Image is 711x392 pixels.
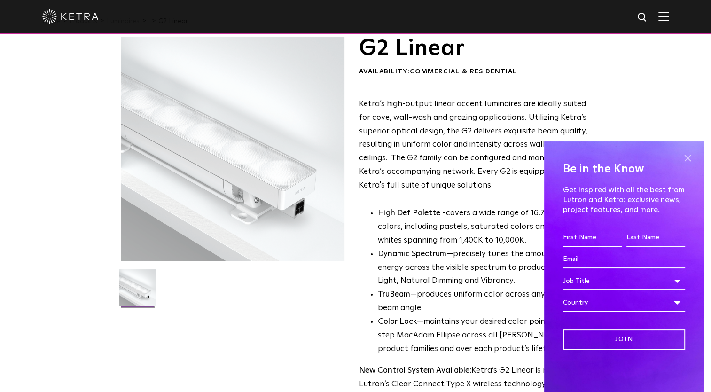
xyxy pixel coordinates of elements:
[378,248,588,289] li: —precisely tunes the amount of energy across the visible spectrum to produce Natural Light, Natur...
[563,160,685,178] h4: Be in the Know
[410,68,517,75] span: Commercial & Residential
[563,185,685,214] p: Get inspired with all the best from Lutron and Ketra: exclusive news, project features, and more.
[563,229,622,247] input: First Name
[42,9,99,24] img: ketra-logo-2019-white
[378,288,588,315] li: —produces uniform color across any available beam angle.
[378,207,588,248] p: covers a wide range of 16.7 million colors, including pastels, saturated colors and high CRI whit...
[626,229,685,247] input: Last Name
[378,209,446,217] strong: High Def Palette -
[563,251,685,268] input: Email
[563,294,685,312] div: Country
[378,318,417,326] strong: Color Lock
[637,12,648,24] img: search icon
[359,367,471,375] strong: New Control System Available:
[359,67,588,77] div: Availability:
[563,329,685,350] input: Join
[378,250,446,258] strong: Dynamic Spectrum
[359,98,588,193] p: Ketra’s high-output linear accent luminaires are ideally suited for cove, wall-wash and grazing a...
[119,269,156,313] img: G2-Linear-2021-Web-Square
[378,290,410,298] strong: TruBeam
[563,272,685,290] div: Job Title
[359,37,588,60] h1: G2 Linear
[378,315,588,356] li: —maintains your desired color point at a one step MacAdam Ellipse across all [PERSON_NAME] produc...
[658,12,669,21] img: Hamburger%20Nav.svg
